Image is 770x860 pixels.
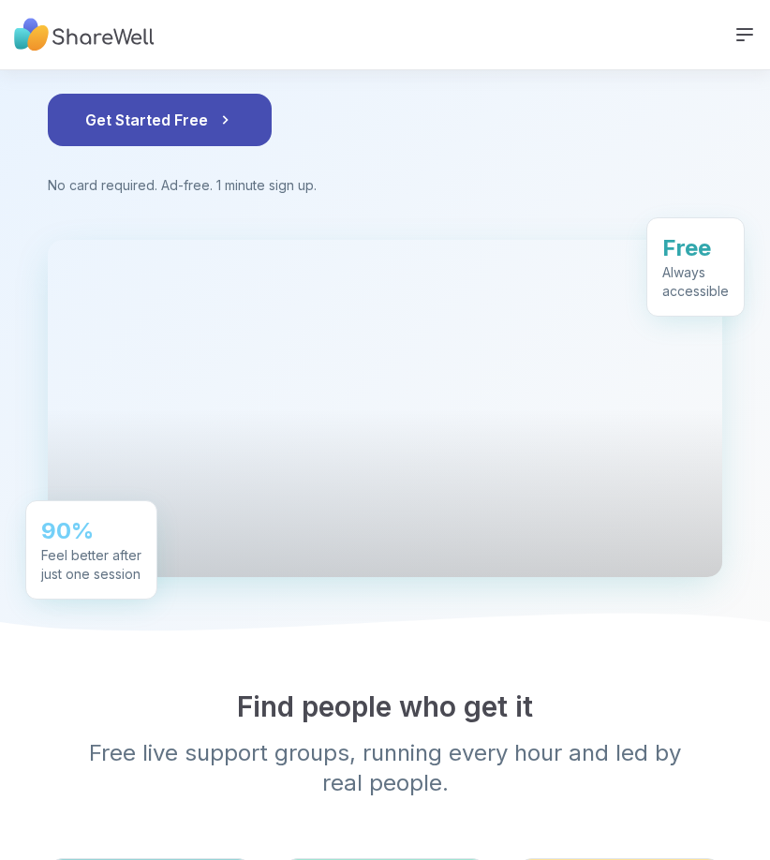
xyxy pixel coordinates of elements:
h2: Find people who get it [48,689,722,723]
img: ShareWell Nav Logo [14,9,155,61]
div: Free [662,225,729,255]
p: Free live support groups, running every hour and led by real people. [48,738,722,798]
button: Get Started Free [48,94,272,146]
div: Always accessible [662,255,729,292]
span: Get Started Free [85,109,234,131]
div: 90% [41,508,141,538]
p: No card required. Ad-free. 1 minute sign up. [48,176,722,195]
div: Feel better after just one session [41,538,141,575]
